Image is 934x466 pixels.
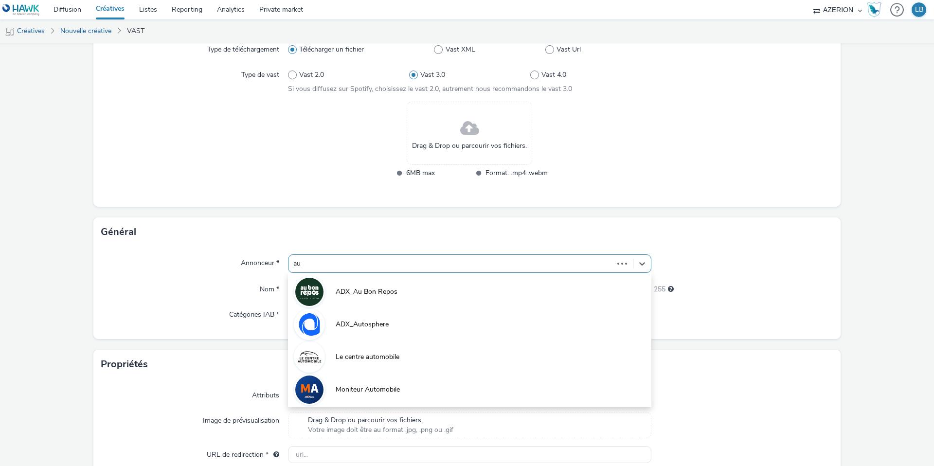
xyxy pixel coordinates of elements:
span: 255 [654,285,665,294]
span: Vast Url [557,45,581,54]
span: Drag & Drop ou parcourir vos fichiers. [308,415,453,425]
span: ADX_Autosphere [336,320,389,329]
label: Image de prévisualisation [199,412,283,426]
h3: Général [101,225,136,239]
span: Moniteur Automobile [336,385,400,394]
img: ADX_Au Bon Repos [295,278,323,306]
a: Hawk Academy [867,2,885,18]
img: Le centre automobile [295,343,323,371]
label: Annonceur * [237,254,283,268]
a: VAST [122,19,149,43]
img: Moniteur Automobile [295,376,323,404]
label: URL de redirection * [203,446,283,460]
span: Si vous diffusez sur Spotify, choisissez le vast 2.0, autrement nous recommandons le vast 3.0 [288,84,572,93]
label: Attributs [248,387,283,400]
label: Type de vast [237,66,283,80]
label: Nom * [256,281,283,294]
input: url... [288,446,651,463]
label: Type de téléchargement [203,41,283,54]
span: Télécharger un fichier [299,45,364,54]
img: undefined Logo [2,4,40,16]
span: Vast 3.0 [420,70,445,80]
div: L'URL de redirection sera utilisée comme URL de validation avec certains SSP et ce sera l'URL de ... [269,450,279,460]
span: Drag & Drop ou parcourir vos fichiers. [412,141,527,151]
span: ADX_Au Bon Repos [336,287,397,297]
span: Vast 4.0 [541,70,566,80]
span: Votre image doit être au format .jpg, .png ou .gif [308,425,453,435]
img: mobile [5,27,15,36]
span: 6MB max [406,167,468,179]
h3: Propriétés [101,357,148,372]
span: Vast 2.0 [299,70,324,80]
label: Catégories IAB * [225,306,283,320]
span: Vast XML [446,45,475,54]
div: 255 caractères maximum [668,285,674,294]
a: Nouvelle créative [55,19,116,43]
img: Hawk Academy [867,2,881,18]
div: LB [915,2,923,17]
span: Format: .mp4 .webm [485,167,548,179]
span: Le centre automobile [336,352,399,362]
img: ADX_Autosphere [295,310,323,339]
